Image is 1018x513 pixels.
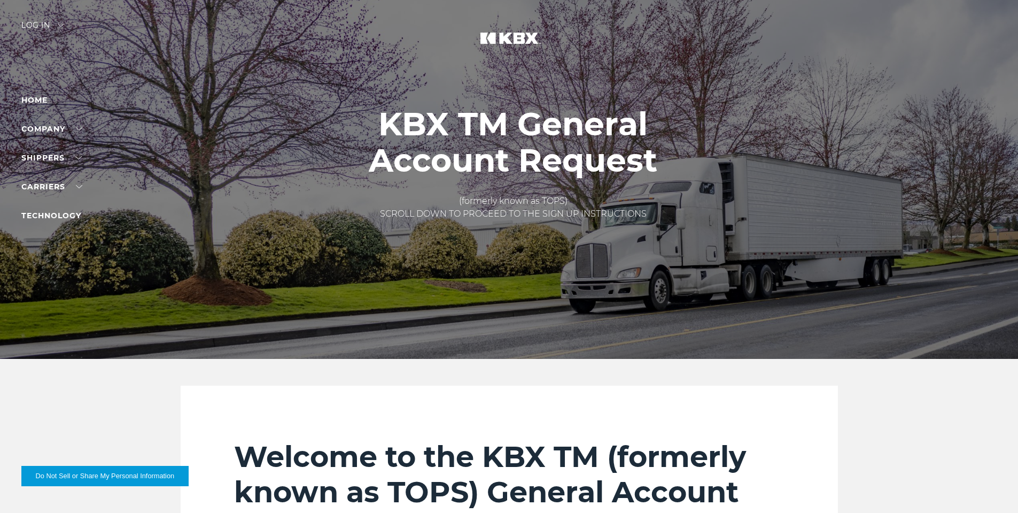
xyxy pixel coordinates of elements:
[21,124,82,134] a: Company
[369,106,657,179] h1: KBX TM General Account Request
[21,153,82,163] a: SHIPPERS
[21,466,189,486] button: Do Not Sell or Share My Personal Information
[21,21,64,37] div: Log in
[58,24,64,27] img: arrow
[369,195,657,220] p: (formerly known as TOPS) SCROLL DOWN TO PROCEED TO THE SIGN UP INSTRUCTIONS
[21,182,82,192] a: Carriers
[21,211,81,220] a: Technology
[21,240,91,249] a: RESOURCES
[21,95,48,105] a: Home
[469,21,549,68] img: kbx logo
